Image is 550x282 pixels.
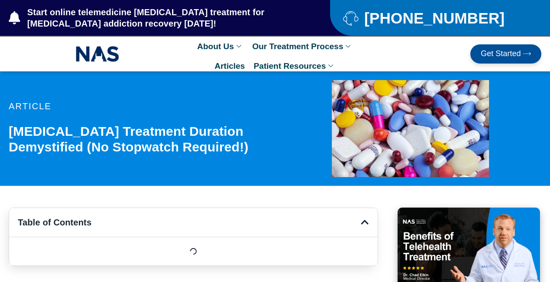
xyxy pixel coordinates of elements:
[18,217,361,228] h4: Table of Contents
[481,50,521,58] span: Get Started
[248,37,357,56] a: Our Treatment Process
[193,37,248,56] a: About Us
[9,102,280,111] p: article
[343,10,528,26] a: [PHONE_NUMBER]
[470,44,541,64] a: Get Started
[362,13,505,23] span: [PHONE_NUMBER]
[76,44,119,64] img: NAS_email_signature-removebg-preview.png
[210,56,250,76] a: Articles
[9,124,280,155] h1: [MEDICAL_DATA] Treatment Duration Demystified (No Stopwatch Required!)
[9,7,295,29] a: Start online telemedicine [MEDICAL_DATA] treatment for [MEDICAL_DATA] addiction recovery [DATE]!
[332,80,489,177] img: how long does suboxone treatment last
[249,56,340,76] a: Patient Resources
[25,7,295,29] span: Start online telemedicine [MEDICAL_DATA] treatment for [MEDICAL_DATA] addiction recovery [DATE]!
[361,218,369,227] div: Close table of contents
